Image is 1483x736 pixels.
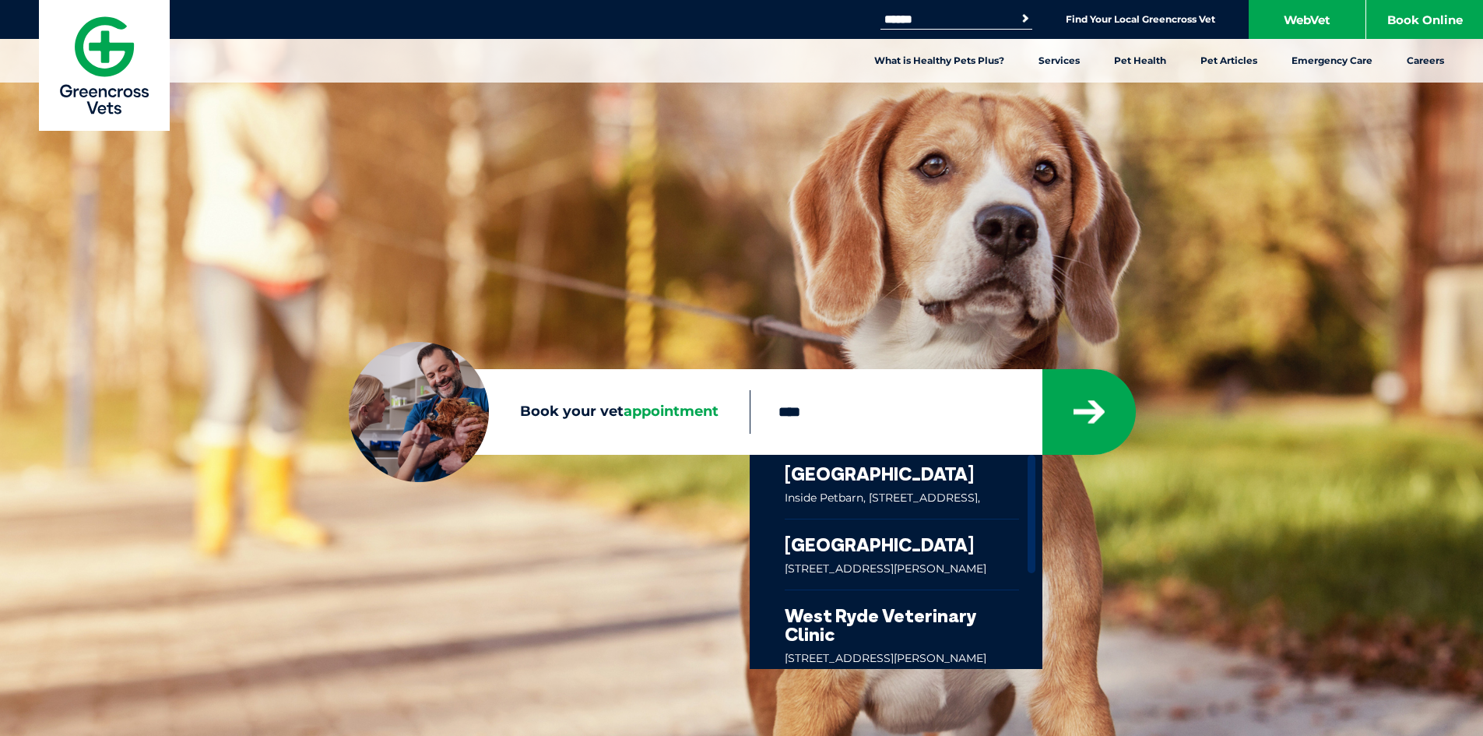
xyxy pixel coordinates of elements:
[1021,39,1097,83] a: Services
[624,403,719,420] span: appointment
[1274,39,1390,83] a: Emergency Care
[1183,39,1274,83] a: Pet Articles
[857,39,1021,83] a: What is Healthy Pets Plus?
[1390,39,1461,83] a: Careers
[349,400,750,424] label: Book your vet
[1066,13,1215,26] a: Find Your Local Greencross Vet
[1017,11,1033,26] button: Search
[1097,39,1183,83] a: Pet Health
